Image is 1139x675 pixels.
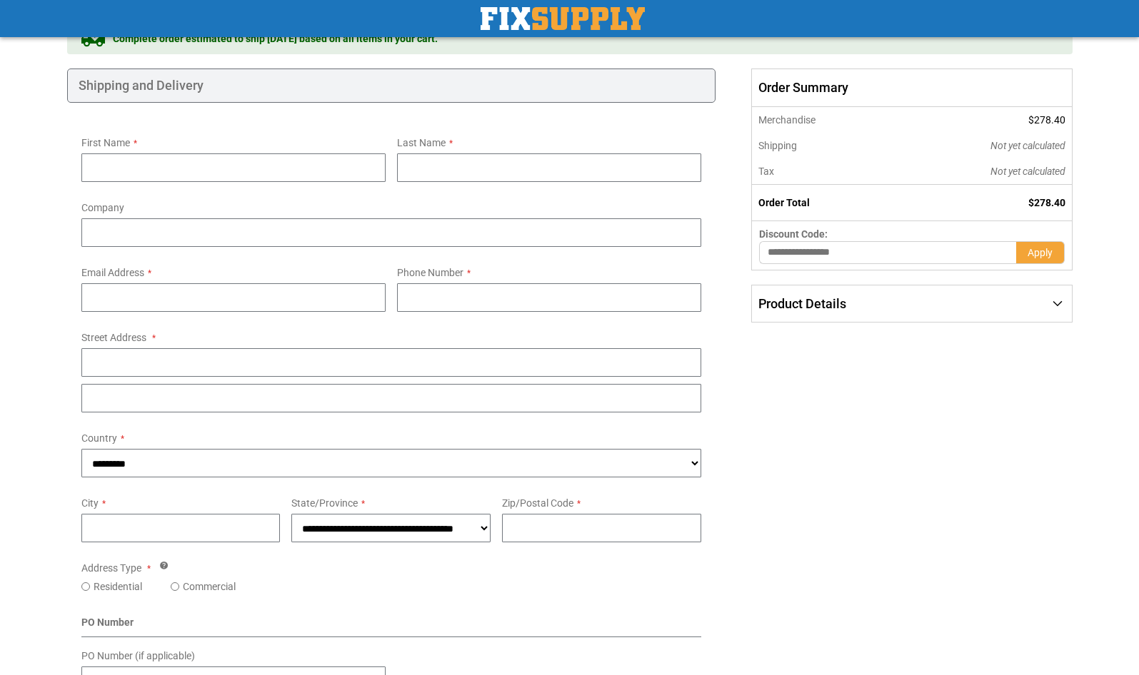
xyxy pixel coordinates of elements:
span: PO Number (if applicable) [81,650,195,661]
span: Address Type [81,562,141,574]
span: Shipping [758,140,797,151]
a: store logo [481,7,645,30]
span: Apply [1028,247,1053,258]
th: Merchandise [752,107,894,133]
span: Country [81,432,117,444]
span: Email Address [81,267,144,278]
span: $278.40 [1028,197,1065,208]
span: Zip/Postal Code [502,497,573,509]
th: Tax [752,158,894,185]
span: State/Province [291,497,358,509]
div: Shipping and Delivery [67,68,716,103]
button: Apply [1016,241,1065,264]
label: Residential [94,579,142,594]
span: Not yet calculated [990,140,1065,151]
span: Order Summary [751,68,1072,107]
span: City [81,497,99,509]
span: First Name [81,137,130,148]
span: $278.40 [1028,114,1065,126]
span: Complete order estimated to ship [DATE] based on all items in your cart. [113,31,438,46]
span: Last Name [397,137,446,148]
div: PO Number [81,615,702,637]
span: Discount Code: [759,228,828,240]
label: Commercial [183,579,236,594]
strong: Order Total [758,197,810,208]
span: Product Details [758,296,846,311]
img: Fix Industrial Supply [481,7,645,30]
span: Phone Number [397,267,463,278]
span: Not yet calculated [990,166,1065,177]
span: Street Address [81,332,146,343]
span: Company [81,202,124,213]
